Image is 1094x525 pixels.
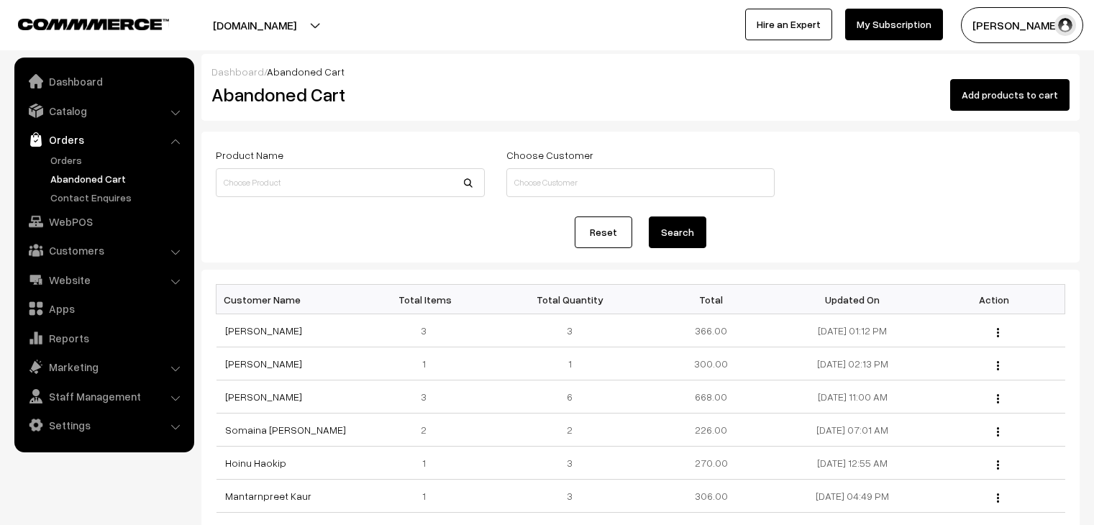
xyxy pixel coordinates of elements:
[950,79,1070,111] button: Add products to cart
[216,285,358,314] th: Customer Name
[997,427,999,437] img: Menu
[225,324,302,337] a: [PERSON_NAME]
[18,267,189,293] a: Website
[961,7,1083,43] button: [PERSON_NAME]…
[18,412,189,438] a: Settings
[745,9,832,40] a: Hire an Expert
[18,14,144,32] a: COMMMERCE
[845,9,943,40] a: My Subscription
[357,314,499,347] td: 3
[782,447,924,480] td: [DATE] 12:55 AM
[211,65,264,78] a: Dashboard
[499,347,641,380] td: 1
[18,19,169,29] img: COMMMERCE
[649,216,706,248] button: Search
[782,285,924,314] th: Updated On
[47,171,189,186] a: Abandoned Cart
[782,414,924,447] td: [DATE] 07:01 AM
[357,380,499,414] td: 3
[18,325,189,351] a: Reports
[506,147,593,163] label: Choose Customer
[211,83,483,106] h2: Abandoned Cart
[357,480,499,513] td: 1
[18,68,189,94] a: Dashboard
[924,285,1065,314] th: Action
[357,285,499,314] th: Total Items
[18,383,189,409] a: Staff Management
[267,65,345,78] span: Abandoned Cart
[225,490,311,502] a: Mantarnpreet Kaur
[997,328,999,337] img: Menu
[18,127,189,152] a: Orders
[216,147,283,163] label: Product Name
[640,314,782,347] td: 366.00
[499,414,641,447] td: 2
[997,493,999,503] img: Menu
[575,216,632,248] a: Reset
[506,168,775,197] input: Choose Customer
[211,64,1070,79] div: /
[782,380,924,414] td: [DATE] 11:00 AM
[997,460,999,470] img: Menu
[216,168,485,197] input: Choose Product
[18,209,189,234] a: WebPOS
[499,447,641,480] td: 3
[640,447,782,480] td: 270.00
[499,285,641,314] th: Total Quantity
[357,447,499,480] td: 1
[782,314,924,347] td: [DATE] 01:12 PM
[225,391,302,403] a: [PERSON_NAME]
[18,296,189,321] a: Apps
[18,98,189,124] a: Catalog
[640,380,782,414] td: 668.00
[499,380,641,414] td: 6
[357,347,499,380] td: 1
[782,480,924,513] td: [DATE] 04:49 PM
[997,394,999,403] img: Menu
[640,285,782,314] th: Total
[357,414,499,447] td: 2
[640,347,782,380] td: 300.00
[997,361,999,370] img: Menu
[18,237,189,263] a: Customers
[225,424,346,436] a: Somaina [PERSON_NAME]
[225,457,286,469] a: Hoinu Haokip
[47,190,189,205] a: Contact Enquires
[640,414,782,447] td: 226.00
[163,7,347,43] button: [DOMAIN_NAME]
[225,357,302,370] a: [PERSON_NAME]
[782,347,924,380] td: [DATE] 02:13 PM
[499,314,641,347] td: 3
[1054,14,1076,36] img: user
[18,354,189,380] a: Marketing
[47,152,189,168] a: Orders
[640,480,782,513] td: 306.00
[499,480,641,513] td: 3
